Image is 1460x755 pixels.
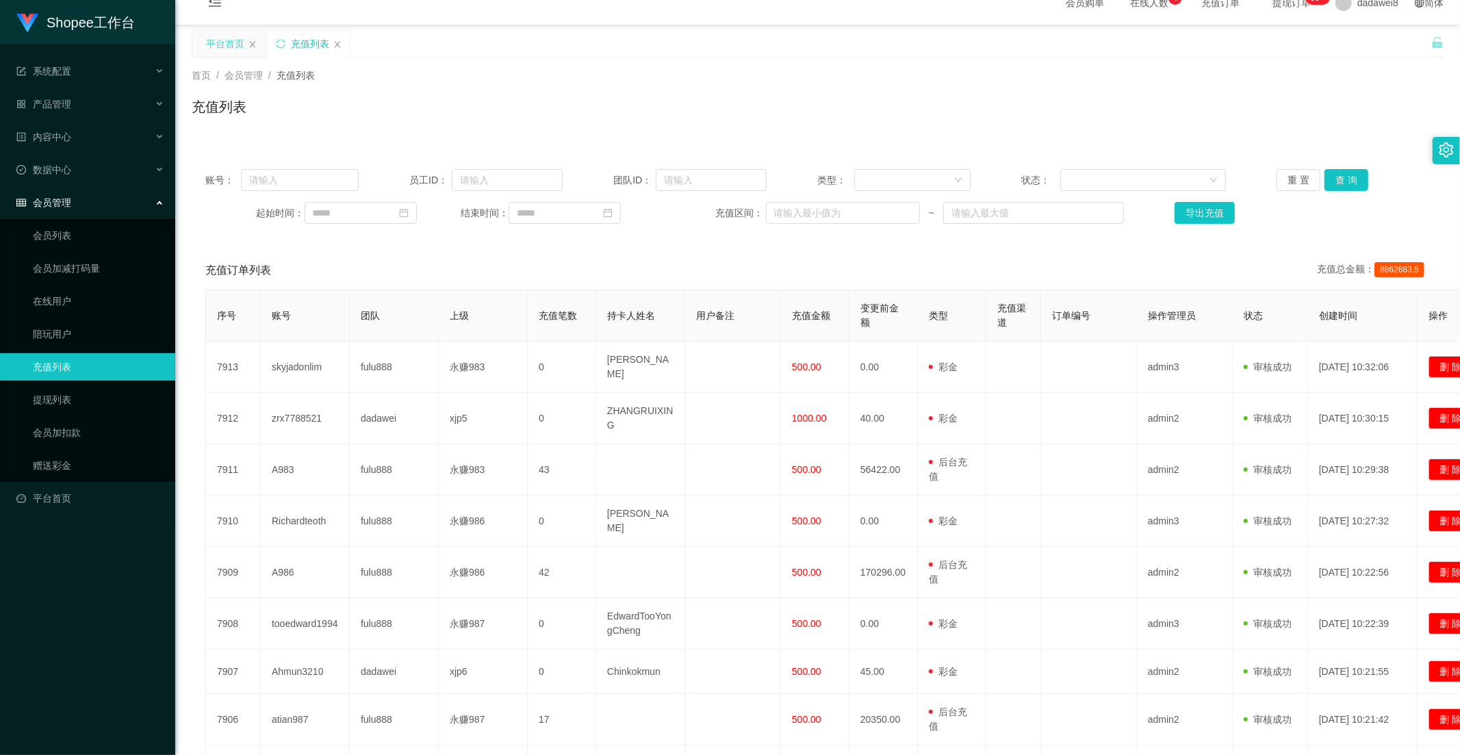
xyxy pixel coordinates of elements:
i: 图标: down [954,176,962,185]
td: 40.00 [849,393,918,444]
td: 0.00 [849,342,918,393]
td: 7907 [206,650,261,694]
span: 序号 [217,310,236,321]
span: 系统配置 [16,66,71,77]
span: / [268,70,271,81]
td: tooedward1994 [261,598,350,650]
td: 7908 [206,598,261,650]
span: 产品管理 [16,99,71,110]
td: admin3 [1137,342,1233,393]
span: 上级 [450,310,469,321]
a: 图标: dashboard平台首页 [16,485,164,512]
i: 图标: close [333,40,342,49]
span: 审核成功 [1244,413,1292,424]
i: 图标: appstore-o [16,99,26,109]
td: 17 [528,694,596,745]
span: 500.00 [792,618,821,629]
span: 用户备注 [696,310,734,321]
td: 0.00 [849,598,918,650]
td: atian987 [261,694,350,745]
td: [PERSON_NAME] [596,496,685,547]
td: 0.00 [849,496,918,547]
td: 0 [528,650,596,694]
span: 8862683.5 [1374,262,1424,277]
td: 56422.00 [849,444,918,496]
span: 充值列表 [277,70,315,81]
td: 永赚983 [439,444,528,496]
span: 审核成功 [1244,361,1292,372]
span: 500.00 [792,666,821,677]
td: fulu888 [350,694,439,745]
td: ZHANGRUIXING [596,393,685,444]
td: 7913 [206,342,261,393]
td: Ahmun3210 [261,650,350,694]
a: 陪玩用户 [33,320,164,348]
td: admin2 [1137,547,1233,598]
span: 后台充值 [929,457,967,482]
button: 查 询 [1324,169,1368,191]
span: 审核成功 [1244,666,1292,677]
i: 图标: calendar [399,208,409,218]
span: 审核成功 [1244,515,1292,526]
span: 类型： [817,173,854,188]
input: 请输入 [656,169,767,191]
span: 类型 [929,310,948,321]
img: logo.9652507e.png [16,14,38,33]
span: 员工ID： [409,173,452,188]
i: 图标: form [16,66,26,76]
span: 500.00 [792,567,821,578]
i: 图标: close [248,40,257,49]
a: Shopee工作台 [16,16,135,27]
td: 永赚983 [439,342,528,393]
td: 永赚987 [439,598,528,650]
span: 后台充值 [929,706,967,732]
td: 7911 [206,444,261,496]
span: 500.00 [792,361,821,372]
td: 永赚987 [439,694,528,745]
input: 请输入最大值 [943,202,1123,224]
td: fulu888 [350,444,439,496]
td: 0 [528,496,596,547]
td: skyjadonlim [261,342,350,393]
span: 500.00 [792,515,821,526]
div: 充值总金额： [1317,262,1430,279]
td: xjp6 [439,650,528,694]
span: 彩金 [929,618,958,629]
span: 充值笔数 [539,310,577,321]
i: 图标: calendar [603,208,613,218]
span: 充值区间： [715,206,765,220]
span: 审核成功 [1244,714,1292,725]
span: 起始时间： [257,206,305,220]
a: 会员加减打码量 [33,255,164,282]
input: 请输入 [241,169,359,191]
td: admin2 [1137,694,1233,745]
a: 赠送彩金 [33,452,164,479]
td: 7910 [206,496,261,547]
span: 审核成功 [1244,618,1292,629]
td: 0 [528,342,596,393]
td: [DATE] 10:21:42 [1308,694,1418,745]
td: admin2 [1137,393,1233,444]
span: 状态 [1244,310,1263,321]
span: 500.00 [792,714,821,725]
span: 彩金 [929,666,958,677]
i: 图标: down [1209,176,1218,185]
span: 变更前金额 [860,303,899,328]
td: [PERSON_NAME] [596,342,685,393]
span: 充值订单列表 [205,262,271,279]
td: [DATE] 10:27:32 [1308,496,1418,547]
h1: 充值列表 [192,97,246,117]
td: [DATE] 10:21:55 [1308,650,1418,694]
span: 500.00 [792,464,821,475]
span: 状态： [1022,173,1061,188]
span: 充值渠道 [997,303,1026,328]
td: zrx7788521 [261,393,350,444]
td: [DATE] 10:22:56 [1308,547,1418,598]
i: 图标: setting [1439,142,1454,157]
button: 重 置 [1277,169,1320,191]
h1: Shopee工作台 [47,1,135,44]
td: 7912 [206,393,261,444]
a: 充值列表 [33,353,164,381]
input: 请输入最小值为 [766,202,920,224]
td: 170296.00 [849,547,918,598]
